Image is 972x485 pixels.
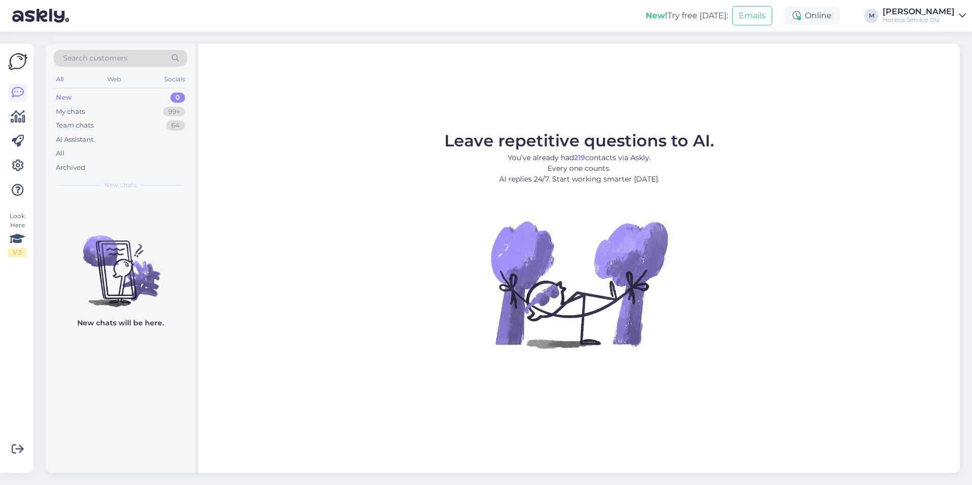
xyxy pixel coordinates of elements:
div: All [54,73,66,86]
div: M [864,9,878,23]
span: Leave repetitive questions to AI. [444,131,714,150]
div: Team chats [56,120,94,131]
img: Askly Logo [8,52,27,71]
button: Emails [732,6,772,25]
div: AI Assistant [56,135,94,145]
span: New chats [104,180,137,190]
div: Look Here [8,211,26,257]
p: New chats will be here. [77,318,164,328]
span: Search customers [63,53,128,64]
b: 219 [574,153,585,162]
div: Archived [56,163,85,173]
div: Socials [162,73,187,86]
div: My chats [56,107,85,117]
div: Try free [DATE]: [646,10,728,22]
b: New! [646,11,667,20]
div: Horeca Service OÜ [883,16,955,24]
p: You’ve already had contacts via Askly. Every one counts. AI replies 24/7. Start working smarter [... [444,153,714,185]
div: All [56,148,65,159]
div: New [56,93,72,103]
div: 1 / 3 [8,248,26,257]
img: No Chat active [488,193,671,376]
a: [PERSON_NAME]Horeca Service OÜ [883,8,966,24]
div: 99+ [163,107,185,117]
img: No chats [46,217,195,309]
div: Online [784,7,840,25]
div: 64 [166,120,185,131]
div: 0 [170,93,185,103]
div: Web [105,73,123,86]
div: [PERSON_NAME] [883,8,955,16]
